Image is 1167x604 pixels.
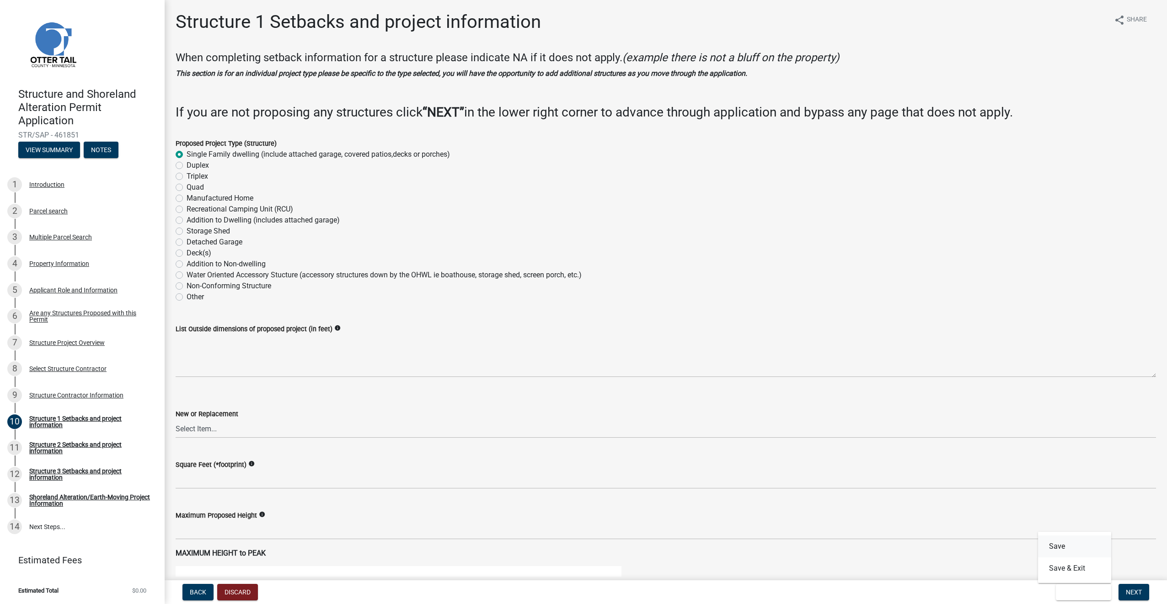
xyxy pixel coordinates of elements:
button: View Summary [18,142,80,158]
span: $0.00 [132,588,146,593]
div: 7 [7,335,22,350]
span: Estimated Total [18,588,59,593]
i: (example there is not a bluff on the property) [622,51,839,64]
button: shareShare [1107,11,1154,29]
label: Addition to Non-dwelling [187,259,266,270]
div: 12 [7,467,22,482]
div: 3 [7,230,22,244]
div: 5 [7,283,22,297]
div: Introduction [29,181,64,188]
div: Parcel search [29,208,68,214]
h4: When completing setback information for a structure please indicate NA if it does not apply. [176,51,1156,64]
div: 14 [7,519,22,534]
div: 13 [7,493,22,508]
label: Single Family dwelling (include attached garage, covered patios,decks or porches) [187,149,450,160]
label: Proposed Project Type (Structure) [176,141,277,147]
label: Duplex [187,160,209,171]
div: 4 [7,256,22,271]
label: Triplex [187,171,208,182]
span: Back [190,588,206,596]
strong: “NEXT” [423,105,464,120]
button: Back [182,584,214,600]
i: info [334,325,341,331]
a: Estimated Fees [7,551,150,569]
span: Save & Exit [1063,588,1098,596]
div: 11 [7,440,22,455]
div: Structure Project Overview [29,339,105,346]
div: Shoreland Alteration/Earth-Moving Project Information [29,494,150,507]
div: Structure 2 Setbacks and project information [29,441,150,454]
h3: If you are not proposing any structures click in the lower right corner to advance through applic... [176,105,1156,120]
label: Detached Garage [187,237,242,248]
button: Save & Exit [1038,557,1111,579]
label: Non-Conforming Structure [187,281,271,291]
div: 8 [7,361,22,376]
div: 9 [7,388,22,403]
strong: MAXIMUM HEIGHT to PEAK [176,549,266,557]
button: Save [1038,535,1111,557]
i: info [259,511,265,518]
label: List Outside dimensions of proposed project (in feet) [176,326,332,333]
label: Storage Shed [187,226,230,237]
div: Multiple Parcel Search [29,234,92,240]
span: Share [1127,15,1147,26]
div: 10 [7,414,22,429]
label: Manufactured Home [187,193,253,204]
label: Deck(s) [187,248,211,259]
div: Select Structure Contractor [29,366,107,372]
div: Property Information [29,260,89,267]
label: Other [187,291,204,302]
h4: Structure and Shoreland Alteration Permit Application [18,88,157,127]
div: Structure 1 Setbacks and project information [29,415,150,428]
div: Structure 3 Setbacks and project information [29,468,150,481]
i: info [248,461,255,467]
label: Maximum Proposed Height [176,513,257,519]
span: STR/SAP - 461851 [18,131,146,139]
h1: Structure 1 Setbacks and project information [176,11,541,33]
div: Applicant Role and Information [29,287,118,293]
img: Otter Tail County, Minnesota [18,10,87,78]
button: Save & Exit [1056,584,1111,600]
span: Next [1126,588,1142,596]
label: New or Replacement [176,411,238,418]
label: Square Feet (*footprint) [176,462,246,468]
label: Water Oriented Accessory Stucture (accessory structures down by the OHWL ie boathouse, storage sh... [187,270,582,281]
strong: This section is for an individual project type please be specific to the type selected, you will ... [176,69,747,78]
label: Quad [187,182,204,193]
div: Are any Structures Proposed with this Permit [29,310,150,323]
label: Recreational Camping Unit (RCU) [187,204,293,215]
button: Discard [217,584,258,600]
wm-modal-confirm: Summary [18,147,80,154]
i: share [1114,15,1125,26]
button: Next [1119,584,1149,600]
wm-modal-confirm: Notes [84,147,118,154]
label: Addition to Dwelling (includes attached garage) [187,215,340,226]
div: 6 [7,309,22,323]
button: Notes [84,142,118,158]
div: Save & Exit [1038,532,1111,583]
div: 2 [7,204,22,218]
div: Structure Contractor Information [29,392,123,398]
div: 1 [7,177,22,192]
